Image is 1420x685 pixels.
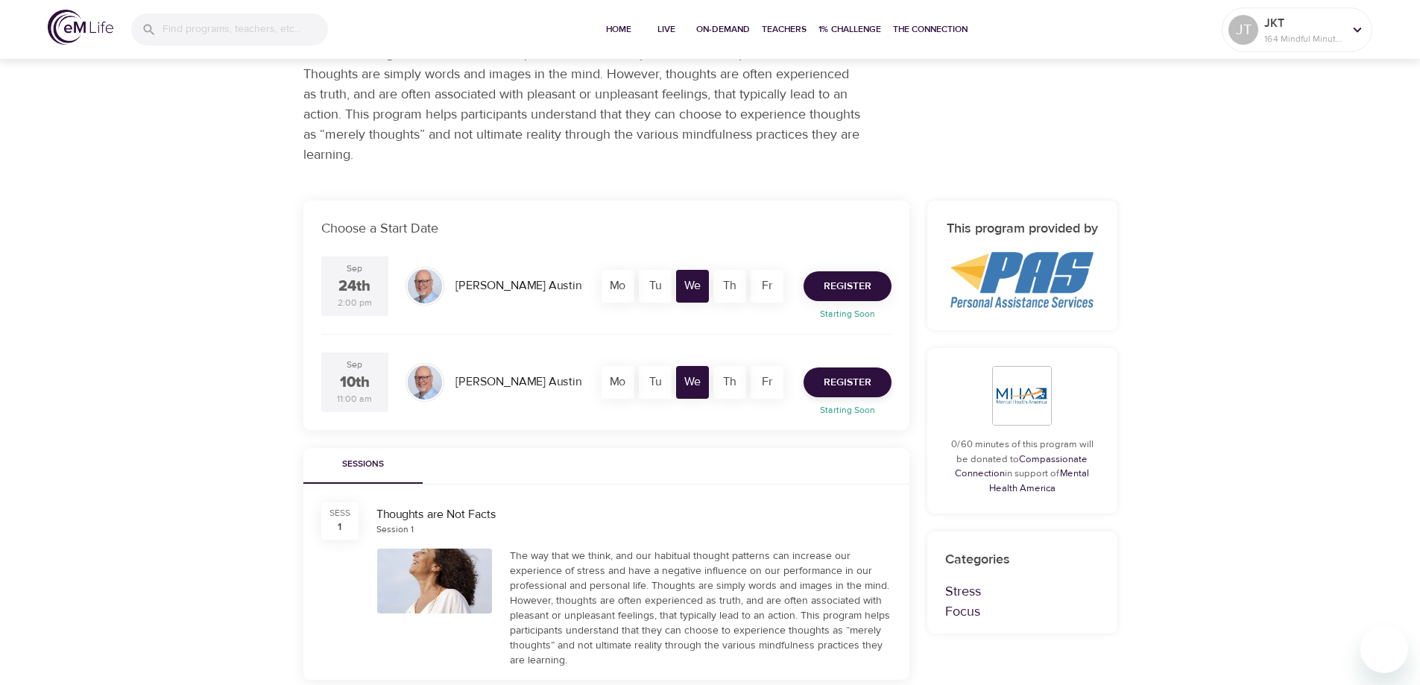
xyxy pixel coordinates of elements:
[824,373,871,392] span: Register
[338,520,341,534] div: 1
[347,262,362,275] div: Sep
[713,270,746,303] div: Th
[762,22,807,37] span: Teachers
[804,271,892,301] button: Register
[329,507,350,520] div: SESS
[338,276,370,297] div: 24th
[376,523,414,536] div: Session 1
[945,602,1099,622] p: Focus
[676,366,709,399] div: We
[639,270,672,303] div: Tu
[48,10,113,45] img: logo
[804,367,892,397] button: Register
[347,359,362,371] div: Sep
[337,393,372,405] div: 11:00 am
[449,367,587,397] div: [PERSON_NAME] Austin
[1360,625,1408,673] iframe: Button to launch messaging window
[795,307,900,321] p: Starting Soon
[312,457,414,473] span: Sessions
[338,297,372,309] div: 2:00 pm
[955,453,1088,480] a: Compassionate Connection
[376,506,892,523] div: Thoughts are Not Facts
[945,218,1099,240] h6: This program provided by
[696,22,750,37] span: On-Demand
[713,366,746,399] div: Th
[340,372,370,394] div: 10th
[795,403,900,417] p: Starting Soon
[601,22,637,37] span: Home
[945,581,1099,602] p: Stress
[751,366,783,399] div: Fr
[510,549,892,668] div: The way that we think, and our habitual thought patterns can increase our experience of stress an...
[945,549,1099,569] p: Categories
[602,366,634,399] div: Mo
[893,22,968,37] span: The Connection
[676,270,709,303] div: We
[751,270,783,303] div: Fr
[950,252,1094,308] img: PAS%20logo.png
[1264,14,1343,32] p: JKT
[945,438,1099,496] p: 0/60 minutes of this program will be donated to in support of
[303,24,862,165] p: The way that we think, and our habitual thought patterns can increase our experience of stress an...
[1264,32,1343,45] p: 164 Mindful Minutes
[989,467,1090,494] a: Mental Health America
[1228,15,1258,45] div: JT
[162,13,328,45] input: Find programs, teachers, etc...
[449,271,587,300] div: [PERSON_NAME] Austin
[824,277,871,296] span: Register
[639,366,672,399] div: Tu
[602,270,634,303] div: Mo
[818,22,881,37] span: 1% Challenge
[321,218,892,239] p: Choose a Start Date
[649,22,684,37] span: Live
